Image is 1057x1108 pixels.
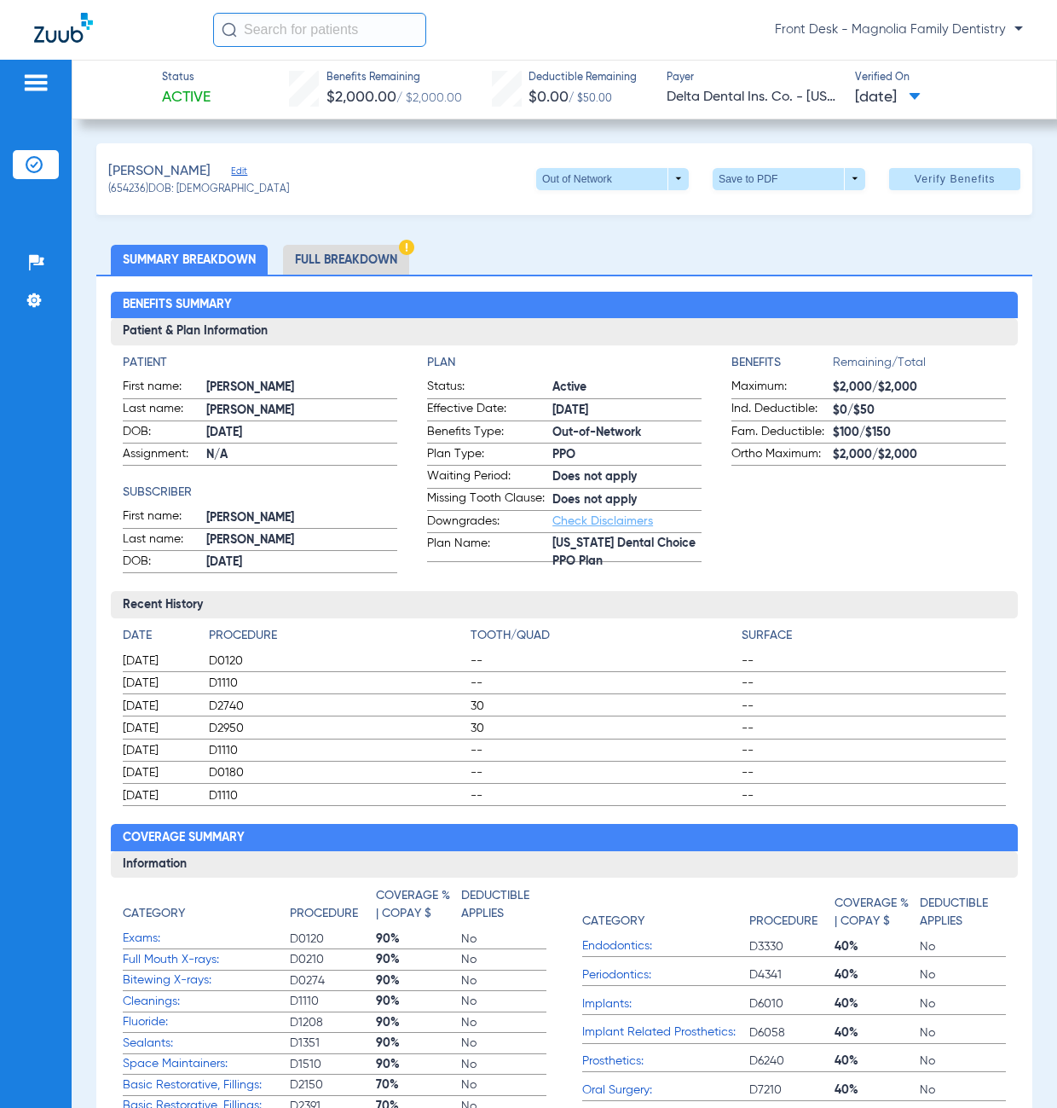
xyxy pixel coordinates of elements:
[209,742,465,759] span: D1110
[123,930,290,948] span: Exams:
[111,318,1017,345] h3: Patient & Plan Information
[972,1026,1057,1108] iframe: Chat Widget
[209,627,465,651] app-breakdown-title: Procedure
[713,168,865,190] button: Save to PDF
[123,627,194,651] app-breakdown-title: Date
[552,379,702,397] span: Active
[209,720,465,737] span: D2950
[915,172,996,186] span: Verify Benefits
[552,543,702,561] span: [US_STATE] Dental Choice PPO Plan
[920,966,1005,983] span: No
[162,71,211,86] span: Status
[742,698,1006,715] span: --
[731,423,833,444] span: Fam. Deductible:
[731,354,833,378] app-breakdown-title: Benefits
[123,1076,290,1094] span: Basic Restorative, Fillings:
[582,995,749,1013] span: Implants:
[552,468,702,486] span: Does not apply
[206,509,397,527] span: [PERSON_NAME]
[920,895,996,931] h4: Deductible Applies
[833,424,1006,442] span: $100/$150
[123,787,194,804] span: [DATE]
[742,675,1006,692] span: --
[461,931,546,948] span: No
[667,87,840,108] span: Delta Dental Ins. Co. - [US_STATE]
[111,292,1017,319] h2: Benefits Summary
[742,627,1006,645] h4: Surface
[471,627,735,651] app-breakdown-title: Tooth/Quad
[162,87,211,108] span: Active
[461,1076,546,1093] span: No
[427,445,552,466] span: Plan Type:
[123,531,206,551] span: Last name:
[123,508,206,528] span: First name:
[123,378,206,398] span: First name:
[552,424,702,442] span: Out-of-Network
[775,21,1023,38] span: Front Desk - Magnolia Family Dentistry
[742,720,1006,737] span: --
[376,972,461,989] span: 90%
[123,972,290,989] span: Bitewing X-rays:
[206,402,397,420] span: [PERSON_NAME]
[835,1053,920,1070] span: 40%
[290,951,375,968] span: D0210
[552,491,702,509] span: Does not apply
[889,168,1020,190] button: Verify Benefits
[376,1076,461,1093] span: 70%
[123,764,194,781] span: [DATE]
[461,951,546,968] span: No
[22,73,49,93] img: hamburger-icon
[461,887,538,923] h4: Deductible Applies
[209,787,465,804] span: D1110
[855,71,1029,86] span: Verified On
[582,937,749,955] span: Endodontics:
[290,905,358,923] h4: Procedure
[471,764,735,781] span: --
[206,554,397,571] span: [DATE]
[749,1024,835,1041] span: D6058
[427,378,552,398] span: Status:
[376,951,461,968] span: 90%
[108,183,289,198] span: (654236) DOB: [DEMOGRAPHIC_DATA]
[471,742,735,759] span: --
[833,354,1006,378] span: Remaining/Total
[123,484,397,502] h4: Subscriber
[123,627,194,645] h4: Date
[123,887,290,929] app-breakdown-title: Category
[206,446,397,464] span: N/A
[920,995,1005,1012] span: No
[855,87,921,108] span: [DATE]
[399,240,414,255] img: Hazard
[123,905,185,923] h4: Category
[552,446,702,464] span: PPO
[123,698,194,715] span: [DATE]
[231,165,246,182] span: Edit
[427,423,552,444] span: Benefits Type:
[111,851,1017,879] h3: Information
[835,895,911,931] h4: Coverage % | Copay $
[471,653,735,670] span: --
[471,787,735,804] span: --
[835,887,920,937] app-breakdown-title: Coverage % | Copay $
[582,1082,749,1099] span: Oral Surgery:
[920,1053,1005,1070] span: No
[206,379,397,397] span: [PERSON_NAME]
[209,675,465,692] span: D1110
[123,1035,290,1053] span: Sealants:
[833,379,1006,397] span: $2,000/$2,000
[209,698,465,715] span: D2740
[290,1014,375,1031] span: D1208
[290,931,375,948] span: D0120
[471,720,735,737] span: 30
[376,1035,461,1052] span: 90%
[123,653,194,670] span: [DATE]
[582,966,749,984] span: Periodontics:
[471,698,735,715] span: 30
[835,1024,920,1041] span: 40%
[123,553,206,573] span: DOB:
[209,627,465,645] h4: Procedure
[731,445,833,466] span: Ortho Maximum:
[376,931,461,948] span: 90%
[920,1082,1005,1099] span: No
[833,446,1006,464] span: $2,000/$2,000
